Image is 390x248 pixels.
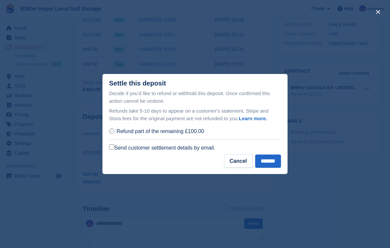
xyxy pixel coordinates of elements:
label: Send customer settlement details by email. [109,144,215,151]
p: Decide if you'd like to refund or withhold this deposit. Once confirmed this action cannot be und... [109,90,281,105]
input: Send customer settlement details by email. [109,144,114,150]
p: Refunds take 5-10 days to appear on a customer's statement. Stripe and Stora fees for the origina... [109,107,281,122]
div: Settle this deposit [109,80,166,87]
button: close [373,7,383,17]
a: Learn more. [239,116,267,121]
button: Cancel [224,155,253,168]
span: Refund part of the remaining £100.00 [116,128,204,134]
input: Refund part of the remaining £100.00 [109,128,114,134]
